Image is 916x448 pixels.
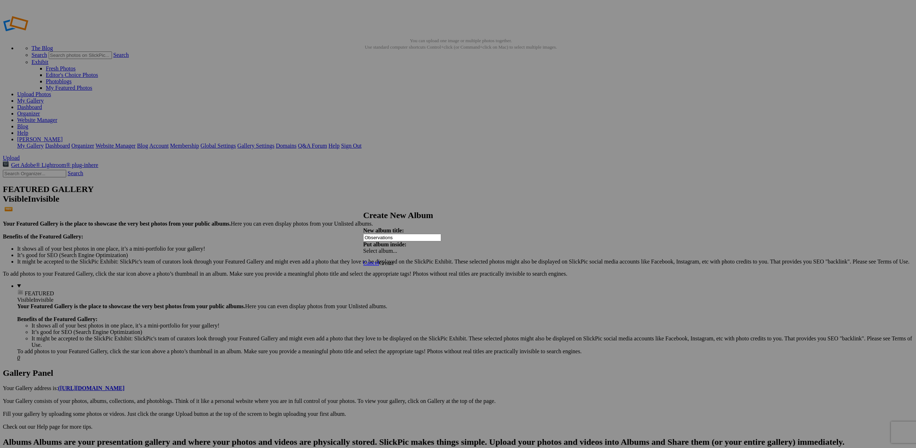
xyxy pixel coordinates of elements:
h2: Create New Album [363,211,553,220]
a: Cancel [363,260,379,266]
strong: New album title: [363,227,404,233]
span: Select album... [363,248,397,254]
strong: Put album inside: [363,241,406,247]
span: Create [379,260,394,266]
